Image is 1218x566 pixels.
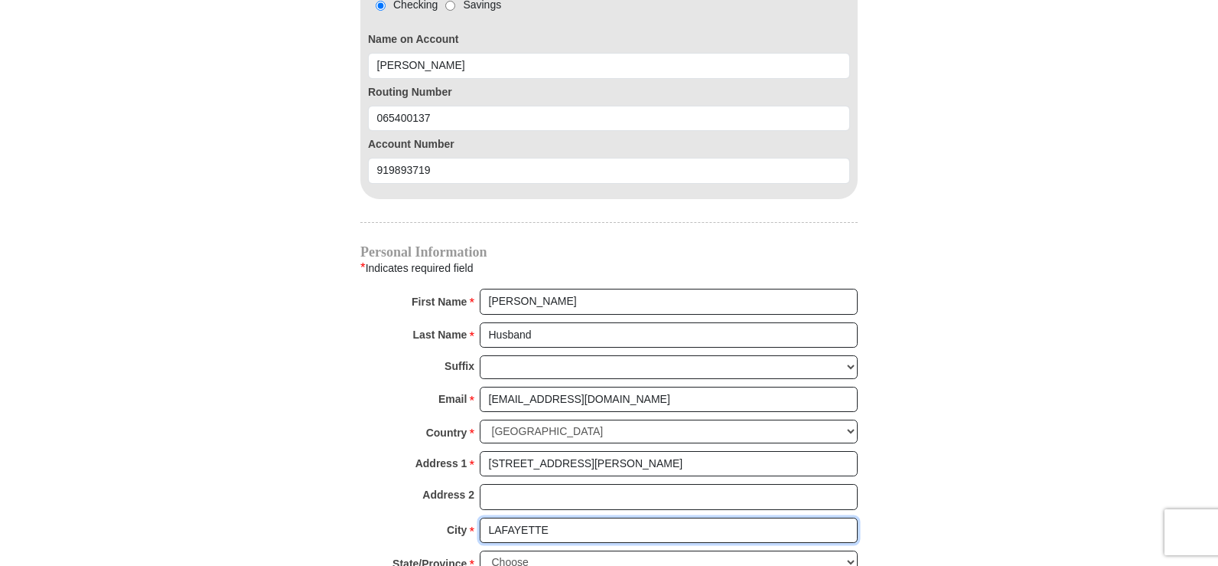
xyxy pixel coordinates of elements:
[426,422,467,443] strong: Country
[422,484,474,505] strong: Address 2
[360,258,858,278] div: Indicates required field
[368,31,850,47] label: Name on Account
[438,388,467,410] strong: Email
[445,355,474,377] strong: Suffix
[412,291,467,312] strong: First Name
[368,136,850,152] label: Account Number
[413,324,467,345] strong: Last Name
[447,519,467,541] strong: City
[360,246,858,258] h4: Personal Information
[415,453,467,474] strong: Address 1
[368,84,850,100] label: Routing Number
